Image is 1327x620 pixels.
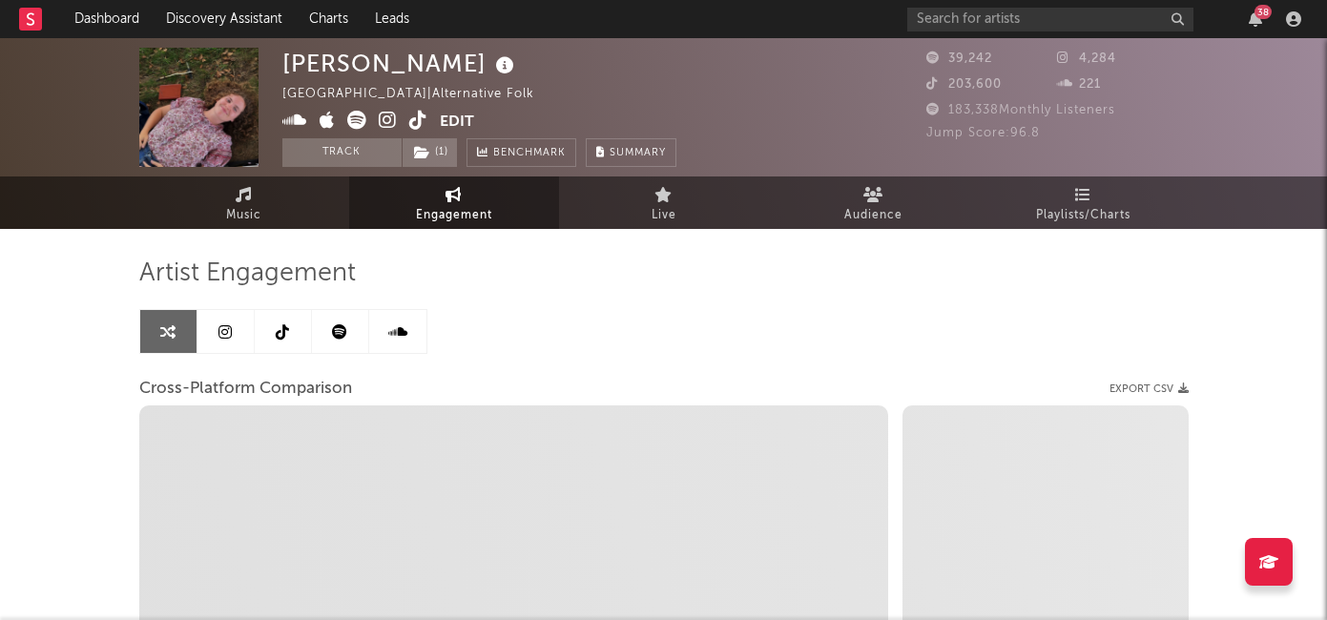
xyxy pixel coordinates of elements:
div: [GEOGRAPHIC_DATA] | Alternative Folk [282,83,556,106]
a: Playlists/Charts [979,176,1189,229]
span: Benchmark [493,142,566,165]
span: Music [226,204,261,227]
span: Cross-Platform Comparison [139,378,352,401]
a: Audience [769,176,979,229]
button: Edit [440,111,474,134]
span: 4,284 [1057,52,1116,65]
a: Live [559,176,769,229]
span: Audience [844,204,902,227]
span: Summary [610,148,666,158]
a: Benchmark [467,138,576,167]
span: Jump Score: 96.8 [926,127,1040,139]
a: Music [139,176,349,229]
button: Summary [586,138,676,167]
span: Artist Engagement [139,262,356,285]
div: 38 [1254,5,1272,19]
span: 203,600 [926,78,1002,91]
span: Playlists/Charts [1036,204,1130,227]
button: 38 [1249,11,1262,27]
span: 39,242 [926,52,992,65]
span: Live [652,204,676,227]
button: Track [282,138,402,167]
span: 221 [1057,78,1101,91]
div: [PERSON_NAME] [282,48,519,79]
span: ( 1 ) [402,138,458,167]
input: Search for artists [907,8,1193,31]
span: 183,338 Monthly Listeners [926,104,1115,116]
span: Engagement [416,204,492,227]
a: Engagement [349,176,559,229]
button: Export CSV [1109,383,1189,395]
button: (1) [403,138,457,167]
